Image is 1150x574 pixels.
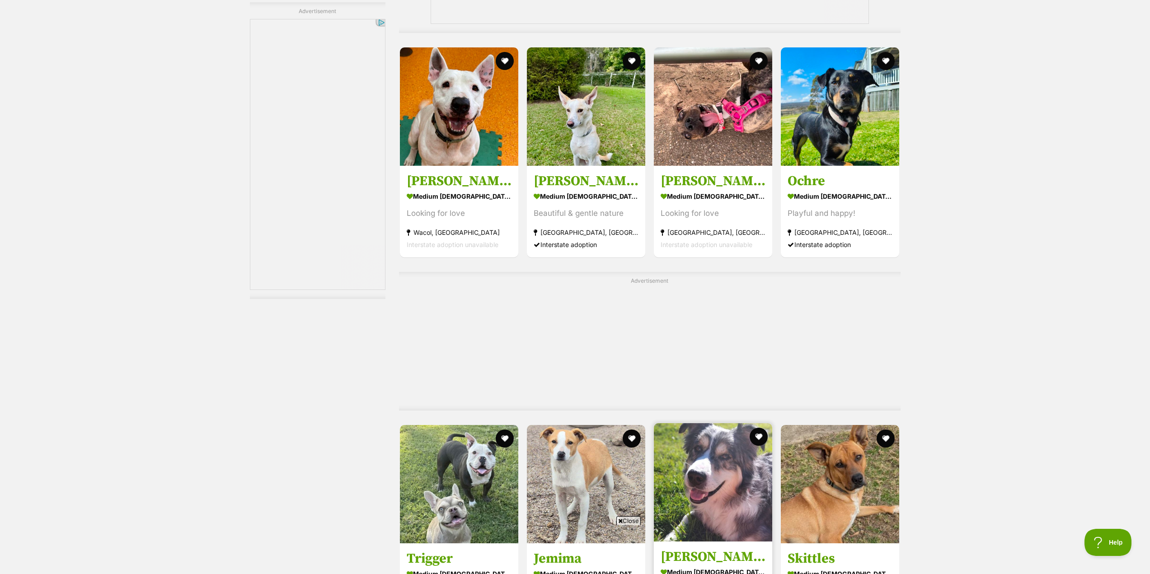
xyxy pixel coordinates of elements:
[750,428,768,446] button: favourite
[1084,529,1132,556] iframe: Help Scout Beacon - Open
[431,289,869,401] iframe: Advertisement
[534,207,638,219] div: Beautiful & gentle nature
[661,207,765,219] div: Looking for love
[411,529,740,569] iframe: Advertisement
[534,190,638,203] strong: medium [DEMOGRAPHIC_DATA] Dog
[534,238,638,251] div: Interstate adoption
[400,166,518,257] a: [PERSON_NAME] medium [DEMOGRAPHIC_DATA] Dog Looking for love Wacol, [GEOGRAPHIC_DATA] Interstate ...
[399,272,901,411] div: Advertisement
[527,166,645,257] a: [PERSON_NAME] medium [DEMOGRAPHIC_DATA] Dog Beautiful & gentle nature [GEOGRAPHIC_DATA], [GEOGRAP...
[654,166,772,257] a: [PERSON_NAME] medium [DEMOGRAPHIC_DATA] Dog Looking for love [GEOGRAPHIC_DATA], [GEOGRAPHIC_DATA]...
[788,190,892,203] strong: medium [DEMOGRAPHIC_DATA] Dog
[432,0,437,7] img: adc.png
[407,241,498,248] span: Interstate adoption unavailable
[788,173,892,190] h3: Ochre
[788,238,892,251] div: Interstate adoption
[407,207,512,219] div: Looking for love
[527,47,645,166] img: Winton - Border Collie x Australian Kelpie Dog
[496,429,514,448] button: favourite
[788,550,892,567] h3: Skittles
[654,47,772,166] img: Porter - Boxer Dog
[661,226,765,238] strong: [GEOGRAPHIC_DATA], [GEOGRAPHIC_DATA]
[616,516,641,525] span: Close
[877,52,895,70] button: favourite
[781,166,899,257] a: Ochre medium [DEMOGRAPHIC_DATA] Dog Playful and happy! [GEOGRAPHIC_DATA], [GEOGRAPHIC_DATA] Inter...
[654,423,772,541] img: Havard - Border Collie x Australian Koolie Dog
[250,19,385,290] iframe: Advertisement
[527,425,645,543] img: Jemima - Fox Terrier Dog
[407,173,512,190] h3: [PERSON_NAME]
[788,226,892,238] strong: [GEOGRAPHIC_DATA], [GEOGRAPHIC_DATA]
[661,173,765,190] h3: [PERSON_NAME]
[400,47,518,166] img: Dudley - Bull Terrier Dog
[781,47,899,166] img: Ochre - Australian Kelpie Dog
[496,52,514,70] button: favourite
[407,550,512,567] h3: Trigger
[661,241,752,248] span: Interstate adoption unavailable
[781,425,899,543] img: Skittles - Australian Cattle Dog
[661,190,765,203] strong: medium [DEMOGRAPHIC_DATA] Dog
[407,190,512,203] strong: medium [DEMOGRAPHIC_DATA] Dog
[407,226,512,238] strong: Wacol, [GEOGRAPHIC_DATA]
[250,2,385,299] div: Advertisement
[400,425,518,543] img: Trigger - Staffordshire Bull Terrier Dog
[623,429,641,448] button: favourite
[623,52,641,70] button: favourite
[750,52,768,70] button: favourite
[788,207,892,219] div: Playful and happy!
[534,226,638,238] strong: [GEOGRAPHIC_DATA], [GEOGRAPHIC_DATA]
[534,173,638,190] h3: [PERSON_NAME]
[877,429,895,448] button: favourite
